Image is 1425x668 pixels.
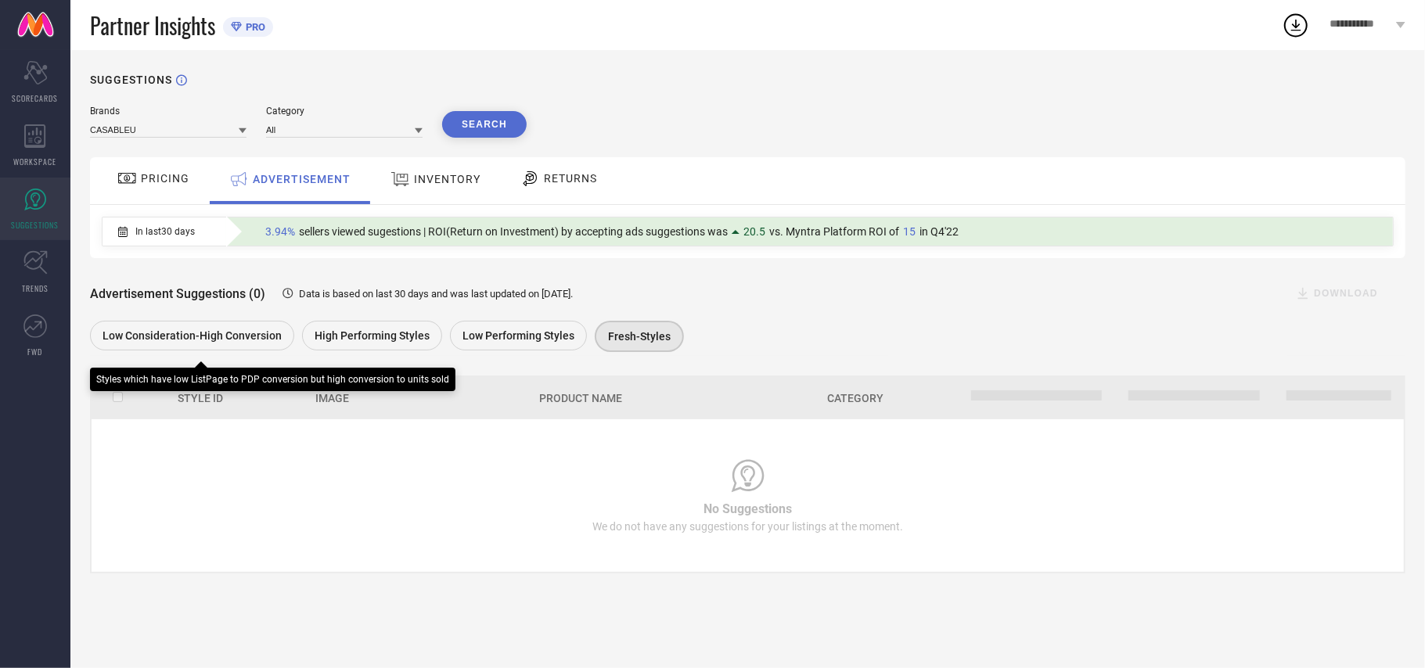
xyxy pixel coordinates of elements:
[315,392,349,404] span: Image
[253,173,351,185] span: ADVERTISEMENT
[90,9,215,41] span: Partner Insights
[141,172,189,185] span: PRICING
[1282,11,1310,39] div: Open download list
[592,520,903,533] span: We do not have any suggestions for your listings at the moment.
[178,392,223,404] span: Style Id
[919,225,959,238] span: in Q4'22
[539,392,622,404] span: Product Name
[442,111,527,138] button: Search
[265,225,295,238] span: 3.94%
[299,288,573,300] span: Data is based on last 30 days and was last updated on [DATE] .
[90,106,246,117] div: Brands
[22,282,49,294] span: TRENDS
[414,173,480,185] span: INVENTORY
[769,225,899,238] span: vs. Myntra Platform ROI of
[257,221,966,242] div: Percentage of sellers who have viewed suggestions for the current Insight Type
[704,501,792,516] span: No Suggestions
[14,156,57,167] span: WORKSPACE
[266,106,423,117] div: Category
[96,374,449,385] div: Styles which have low ListPage to PDP conversion but high conversion to units sold
[743,225,765,238] span: 20.5
[315,329,430,342] span: High Performing Styles
[544,172,597,185] span: RETURNS
[90,286,265,301] span: Advertisement Suggestions (0)
[28,346,43,357] span: FWD
[242,21,265,33] span: PRO
[608,330,671,343] span: Fresh-Styles
[299,225,728,238] span: sellers viewed sugestions | ROI(Return on Investment) by accepting ads suggestions was
[13,92,59,104] span: SCORECARDS
[103,329,282,342] span: Low Consideration-High Conversion
[903,225,916,238] span: 15
[462,329,574,342] span: Low Performing Styles
[135,226,195,237] span: In last 30 days
[12,219,59,231] span: SUGGESTIONS
[828,392,884,404] span: Category
[90,74,172,86] h1: SUGGESTIONS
